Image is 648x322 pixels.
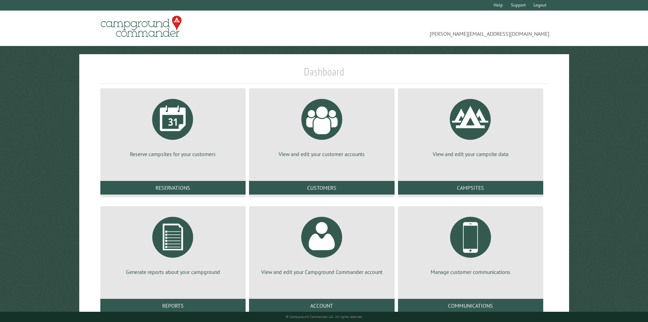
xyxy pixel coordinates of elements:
[100,299,246,312] a: Reports
[109,150,237,158] p: Reserve campsites for your customers
[109,268,237,276] p: Generate reports about your campground
[257,150,386,158] p: View and edit your customer accounts
[249,181,394,195] a: Customers
[324,19,550,38] span: [PERSON_NAME][EMAIL_ADDRESS][DOMAIN_NAME]
[257,268,386,276] p: View and edit your Campground Commander account
[99,65,550,84] h1: Dashboard
[99,13,184,40] img: Campground Commander
[286,315,363,319] small: © Campground Commander LLC. All rights reserved.
[406,268,535,276] p: Manage customer communications
[257,94,386,158] a: View and edit your customer accounts
[398,181,543,195] a: Campsites
[406,212,535,276] a: Manage customer communications
[406,150,535,158] p: View and edit your campsite data
[398,299,543,312] a: Communications
[109,212,237,276] a: Generate reports about your campground
[100,181,246,195] a: Reservations
[406,94,535,158] a: View and edit your campsite data
[109,94,237,158] a: Reserve campsites for your customers
[257,212,386,276] a: View and edit your Campground Commander account
[249,299,394,312] a: Account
